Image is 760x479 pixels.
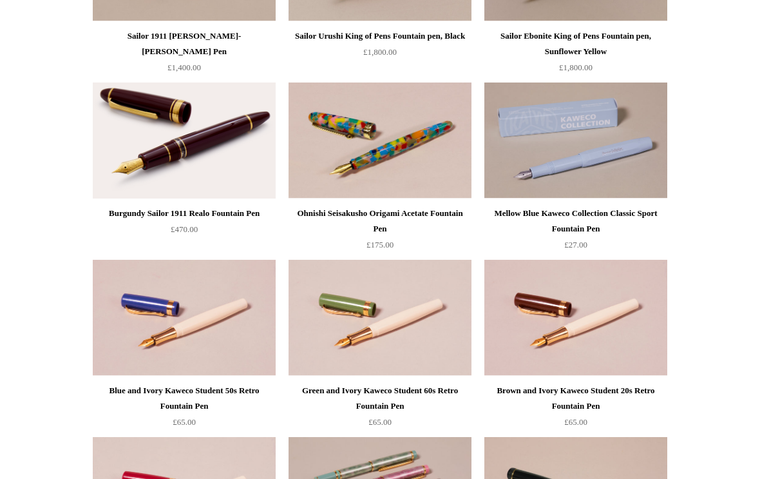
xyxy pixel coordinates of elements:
span: £1,800.00 [559,63,593,72]
span: £65.00 [173,417,196,427]
a: Ohnishi Seisakusho Origami Acetate Fountain Pen £175.00 [289,206,471,259]
a: Sailor Ebonite King of Pens Fountain pen, Sunflower Yellow £1,800.00 [484,28,667,81]
a: Blue and Ivory Kaweco Student 50s Retro Fountain Pen £65.00 [93,383,276,436]
a: Burgundy Sailor 1911 Realo Fountain Pen Burgundy Sailor 1911 Realo Fountain Pen [93,83,276,199]
span: £1,400.00 [167,63,201,72]
a: Mellow Blue Kaweco Collection Classic Sport Fountain Pen Mellow Blue Kaweco Collection Classic Sp... [484,83,667,199]
img: Burgundy Sailor 1911 Realo Fountain Pen [93,83,276,199]
a: Sailor Urushi King of Pens Fountain pen, Black £1,800.00 [289,28,471,81]
a: Ohnishi Seisakusho Origami Acetate Fountain Pen Ohnishi Seisakusho Origami Acetate Fountain Pen [289,83,471,199]
div: Brown and Ivory Kaweco Student 20s Retro Fountain Pen [488,383,664,414]
div: Green and Ivory Kaweco Student 60s Retro Fountain Pen [292,383,468,414]
div: Sailor 1911 [PERSON_NAME]-[PERSON_NAME] Pen [96,28,272,59]
img: Blue and Ivory Kaweco Student 50s Retro Fountain Pen [93,260,276,376]
span: £1,800.00 [363,47,397,57]
img: Green and Ivory Kaweco Student 60s Retro Fountain Pen [289,260,471,376]
a: Blue and Ivory Kaweco Student 50s Retro Fountain Pen Blue and Ivory Kaweco Student 50s Retro Foun... [93,260,276,376]
div: Burgundy Sailor 1911 Realo Fountain Pen [96,206,272,221]
a: Mellow Blue Kaweco Collection Classic Sport Fountain Pen £27.00 [484,206,667,259]
a: Green and Ivory Kaweco Student 60s Retro Fountain Pen Green and Ivory Kaweco Student 60s Retro Fo... [289,260,471,376]
span: £65.00 [368,417,392,427]
a: Brown and Ivory Kaweco Student 20s Retro Fountain Pen Brown and Ivory Kaweco Student 20s Retro Fo... [484,260,667,376]
a: Sailor 1911 [PERSON_NAME]-[PERSON_NAME] Pen £1,400.00 [93,28,276,81]
img: Brown and Ivory Kaweco Student 20s Retro Fountain Pen [484,260,667,376]
div: Sailor Ebonite King of Pens Fountain pen, Sunflower Yellow [488,28,664,59]
div: Sailor Urushi King of Pens Fountain pen, Black [292,28,468,44]
a: Burgundy Sailor 1911 Realo Fountain Pen £470.00 [93,206,276,259]
span: £470.00 [171,224,198,234]
a: Green and Ivory Kaweco Student 60s Retro Fountain Pen £65.00 [289,383,471,436]
img: Ohnishi Seisakusho Origami Acetate Fountain Pen [289,83,471,199]
a: Brown and Ivory Kaweco Student 20s Retro Fountain Pen £65.00 [484,383,667,436]
div: Ohnishi Seisakusho Origami Acetate Fountain Pen [292,206,468,237]
span: £175.00 [366,240,394,249]
div: Blue and Ivory Kaweco Student 50s Retro Fountain Pen [96,383,272,414]
div: Mellow Blue Kaweco Collection Classic Sport Fountain Pen [488,206,664,237]
span: £65.00 [564,417,587,427]
img: Mellow Blue Kaweco Collection Classic Sport Fountain Pen [484,83,667,199]
span: £27.00 [564,240,587,249]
